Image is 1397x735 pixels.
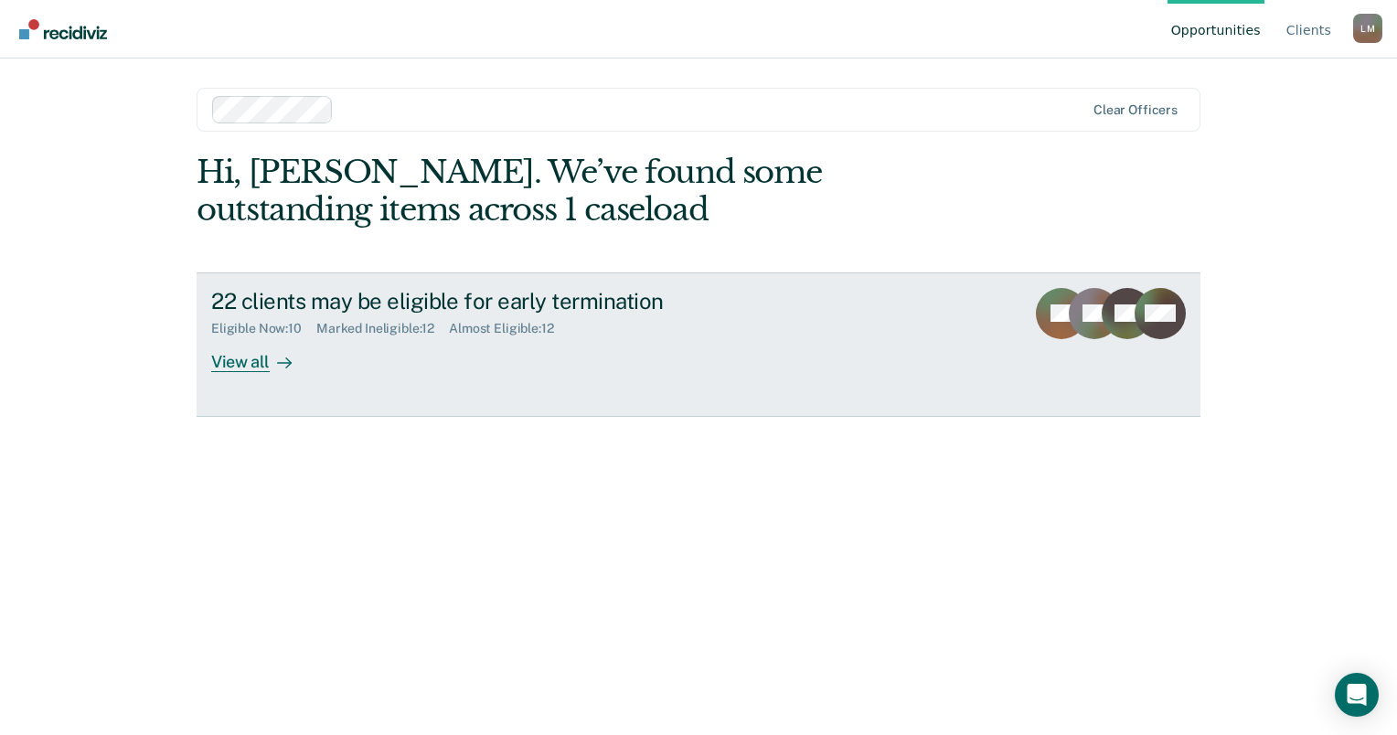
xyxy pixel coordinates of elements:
[197,272,1200,417] a: 22 clients may be eligible for early terminationEligible Now:10Marked Ineligible:12Almost Eligibl...
[1335,673,1379,717] div: Open Intercom Messenger
[211,288,853,314] div: 22 clients may be eligible for early termination
[211,336,314,372] div: View all
[449,321,569,336] div: Almost Eligible : 12
[316,321,449,336] div: Marked Ineligible : 12
[19,19,107,39] img: Recidiviz
[1353,14,1382,43] button: Profile dropdown button
[1353,14,1382,43] div: L M
[211,321,316,336] div: Eligible Now : 10
[197,154,999,229] div: Hi, [PERSON_NAME]. We’ve found some outstanding items across 1 caseload
[1093,102,1178,118] div: Clear officers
